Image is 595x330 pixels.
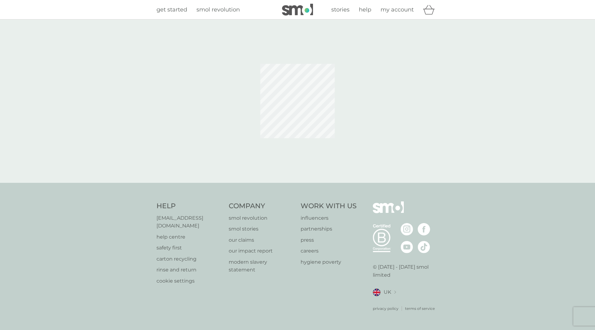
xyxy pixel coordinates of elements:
a: carton recycling [156,255,223,263]
a: influencers [301,214,357,222]
a: our claims [229,236,295,244]
span: stories [331,6,350,13]
img: visit the smol Instagram page [401,223,413,235]
a: safety first [156,244,223,252]
a: privacy policy [373,306,399,311]
span: smol revolution [196,6,240,13]
a: [EMAIL_ADDRESS][DOMAIN_NAME] [156,214,223,230]
a: smol revolution [229,214,295,222]
a: cookie settings [156,277,223,285]
span: help [359,6,371,13]
img: UK flag [373,288,381,296]
a: my account [381,5,414,14]
div: basket [423,3,439,16]
p: © [DATE] - [DATE] smol limited [373,263,439,279]
a: rinse and return [156,266,223,274]
a: hygiene poverty [301,258,357,266]
a: modern slavery statement [229,258,295,274]
img: visit the smol Youtube page [401,241,413,253]
h4: Work With Us [301,201,357,211]
img: select a new location [394,291,396,294]
span: my account [381,6,414,13]
img: smol [373,201,404,222]
h4: Help [156,201,223,211]
img: visit the smol Tiktok page [418,241,430,253]
span: get started [156,6,187,13]
img: smol [282,4,313,15]
a: careers [301,247,357,255]
span: UK [384,288,391,296]
h4: Company [229,201,295,211]
a: press [301,236,357,244]
a: help centre [156,233,223,241]
a: our impact report [229,247,295,255]
a: help [359,5,371,14]
a: partnerships [301,225,357,233]
a: smol stories [229,225,295,233]
a: stories [331,5,350,14]
a: smol revolution [196,5,240,14]
img: visit the smol Facebook page [418,223,430,235]
a: terms of service [405,306,435,311]
a: get started [156,5,187,14]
